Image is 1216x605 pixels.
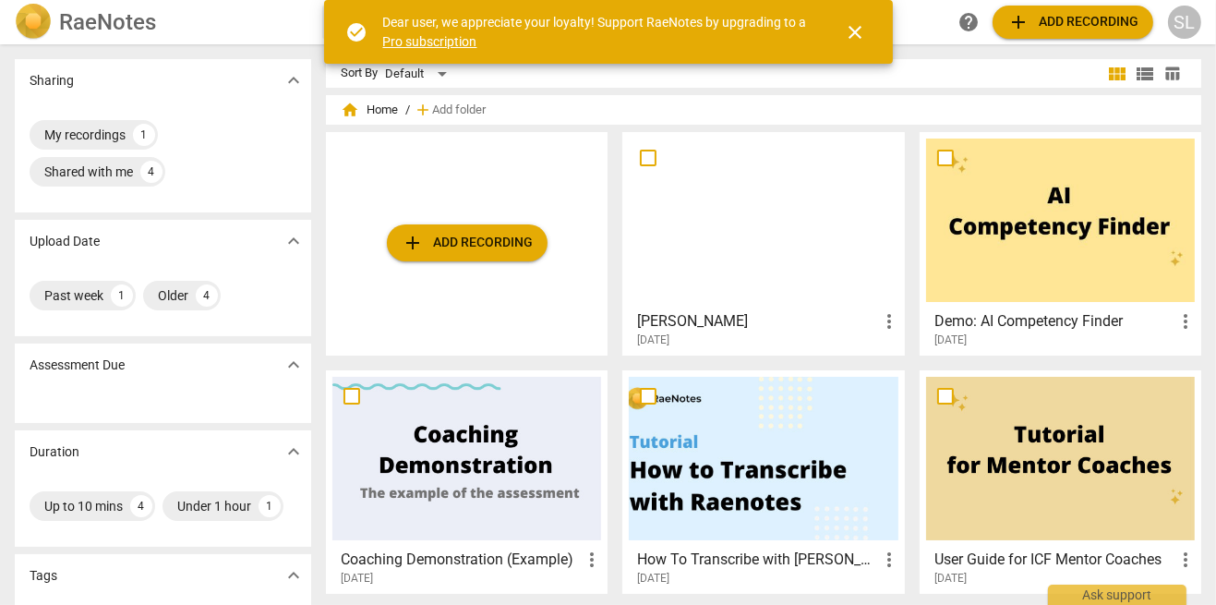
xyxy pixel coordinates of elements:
div: Older [158,286,188,305]
span: [DATE] [341,571,373,587]
a: How To Transcribe with [PERSON_NAME][DATE] [629,377,897,586]
span: [DATE] [934,571,967,587]
div: Sort By [341,67,378,80]
button: Close [834,10,878,54]
a: LogoRaeNotes [15,4,307,41]
span: [DATE] [637,333,669,348]
div: 1 [133,124,155,146]
span: more_vert [878,549,900,571]
a: Pro subscription [383,34,477,49]
div: Shared with me [44,163,133,181]
span: [DATE] [934,333,967,348]
div: 4 [196,284,218,307]
a: User Guide for ICF Mentor Coaches[DATE] [926,377,1195,586]
span: expand_more [283,69,305,91]
span: [DATE] [637,571,669,587]
a: Coaching Demonstration (Example)[DATE] [332,377,601,586]
span: Add folder [432,103,486,117]
button: Show more [280,351,307,379]
span: Add recording [1007,11,1138,33]
h2: RaeNotes [59,9,156,35]
span: more_vert [1174,310,1197,333]
span: add [402,232,424,254]
span: view_module [1106,63,1128,85]
p: Upload Date [30,232,100,251]
span: table_chart [1164,65,1182,82]
button: Upload [387,224,548,261]
button: Show more [280,438,307,466]
span: more_vert [878,310,900,333]
span: expand_more [283,354,305,376]
button: Upload [993,6,1153,39]
span: help [957,11,980,33]
button: Table view [1159,60,1186,88]
div: Default [385,59,453,89]
div: 4 [130,495,152,517]
span: add [414,101,432,119]
h3: Coaching Demonstration (Example) [341,549,581,571]
div: Under 1 hour [177,497,251,515]
p: Assessment Due [30,356,125,375]
span: close [845,21,867,43]
p: Sharing [30,71,74,91]
div: Dear user, we appreciate your loyalty! Support RaeNotes by upgrading to a [383,13,812,51]
div: 4 [140,161,163,183]
button: Show more [280,562,307,589]
h3: How To Transcribe with RaeNotes [637,549,877,571]
button: List view [1131,60,1159,88]
span: expand_more [283,564,305,587]
span: add [1007,11,1029,33]
div: 1 [259,495,281,517]
p: Duration [30,442,79,462]
span: expand_more [283,230,305,252]
a: [PERSON_NAME][DATE] [629,139,897,347]
p: Tags [30,566,57,586]
button: Show more [280,227,307,255]
span: more_vert [1174,549,1197,571]
span: / [405,103,410,117]
h3: Demo: AI Competency Finder [934,310,1174,333]
a: Demo: AI Competency Finder[DATE] [926,139,1195,347]
span: Add recording [402,232,533,254]
div: Past week [44,286,103,305]
button: Tile view [1103,60,1131,88]
button: SL [1168,6,1201,39]
a: Help [952,6,985,39]
span: more_vert [581,549,603,571]
h3: User Guide for ICF Mentor Coaches [934,549,1174,571]
div: My recordings [44,126,126,144]
span: Home [341,101,398,119]
h3: Yvonne Chen [637,310,877,333]
button: Show more [280,67,307,94]
span: view_list [1134,63,1156,85]
span: expand_more [283,441,305,463]
div: 1 [111,284,133,307]
span: check_circle [346,21,368,43]
div: Ask support [1048,585,1186,605]
img: Logo [15,4,52,41]
div: Up to 10 mins [44,497,123,515]
span: home [341,101,359,119]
